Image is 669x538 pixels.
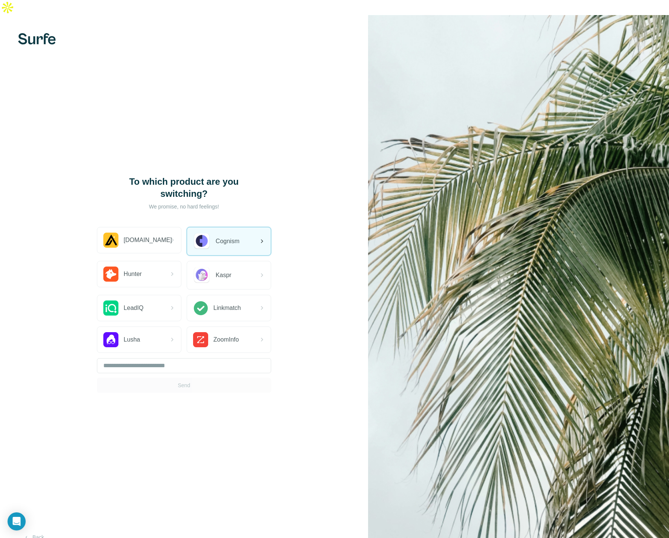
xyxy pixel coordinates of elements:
[216,271,232,280] span: Kaspr
[109,203,259,210] p: We promise, no hard feelings!
[193,300,208,316] img: Linkmatch Logo
[109,176,259,200] h1: To which product are you switching?
[124,236,172,245] span: [DOMAIN_NAME]
[18,33,56,44] img: Surfe's logo
[124,335,140,344] span: Lusha
[216,237,239,246] span: Cognism
[193,332,208,347] img: ZoomInfo Logo
[213,303,241,313] span: Linkmatch
[103,332,118,347] img: Lusha Logo
[213,335,239,344] span: ZoomInfo
[103,267,118,282] img: Hunter.io Logo
[103,300,118,316] img: LeadIQ Logo
[103,233,118,248] img: Apollo.io Logo
[8,512,26,530] div: Open Intercom Messenger
[124,303,143,313] span: LeadIQ
[193,267,210,284] img: Kaspr Logo
[193,233,210,250] img: Cognism Logo
[124,270,142,279] span: Hunter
